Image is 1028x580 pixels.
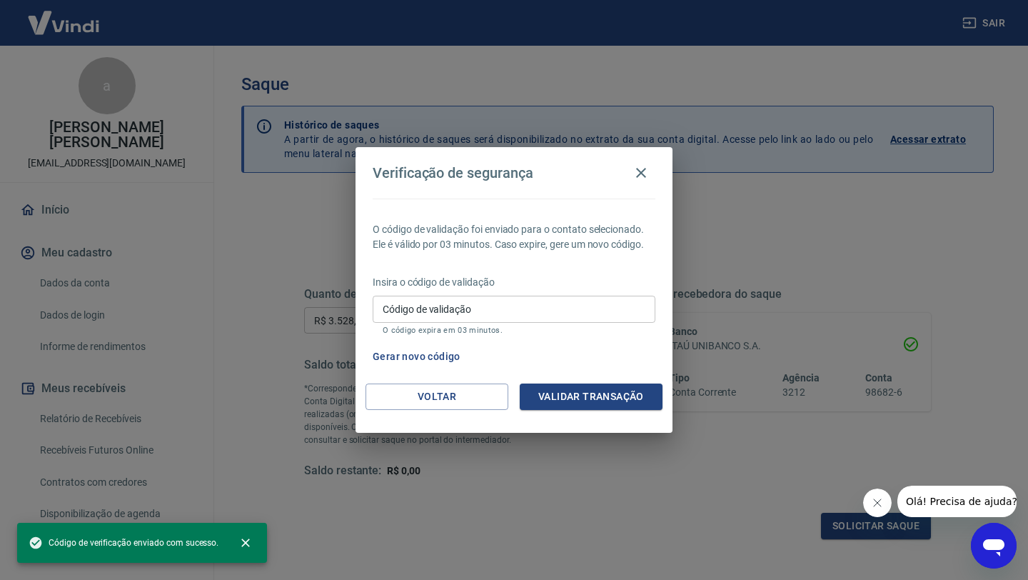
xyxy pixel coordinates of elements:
[897,486,1017,517] iframe: Mensagem da empresa
[9,10,120,21] span: Olá! Precisa de ajuda?
[29,536,218,550] span: Código de verificação enviado com sucesso.
[230,527,261,559] button: close
[520,384,662,410] button: Validar transação
[373,222,655,252] p: O código de validação foi enviado para o contato selecionado. Ele é válido por 03 minutos. Caso e...
[366,384,508,410] button: Voltar
[383,326,645,335] p: O código expira em 03 minutos.
[373,275,655,290] p: Insira o código de validação
[971,523,1017,569] iframe: Botão para abrir a janela de mensagens
[373,164,533,181] h4: Verificação de segurança
[367,344,466,370] button: Gerar novo código
[863,489,892,517] iframe: Fechar mensagem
